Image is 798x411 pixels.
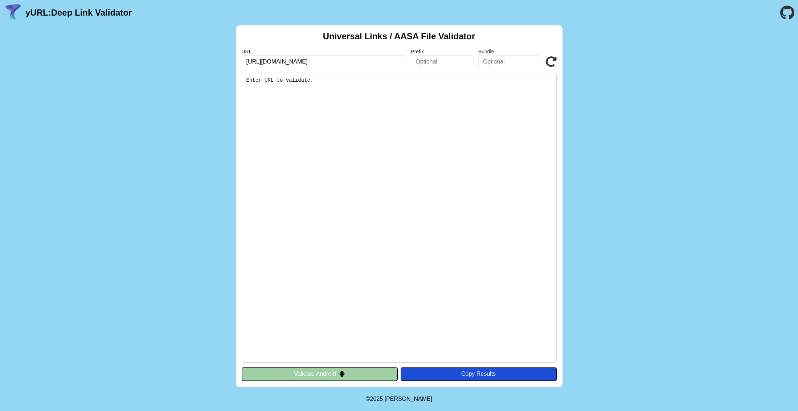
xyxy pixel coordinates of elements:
img: droidIcon.svg [339,371,345,377]
button: Validate Android [242,367,398,381]
pre: Enter URL to validate. [242,73,557,363]
span: 2025 [370,396,383,402]
a: yURL:Deep Link Validator [25,8,132,18]
input: Optional [478,55,541,68]
input: Optional [411,55,474,68]
label: URL [242,49,407,54]
footer: © [366,387,432,411]
label: Prefix [411,49,474,54]
input: Required [242,55,407,68]
img: yURL Logo [4,3,22,22]
h2: Universal Links / AASA File Validator [323,31,475,41]
label: Bundle [478,49,541,54]
a: Michael Ibragimchayev's Personal Site [385,396,433,402]
div: Copy Results [404,371,553,377]
button: Copy Results [401,367,557,381]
